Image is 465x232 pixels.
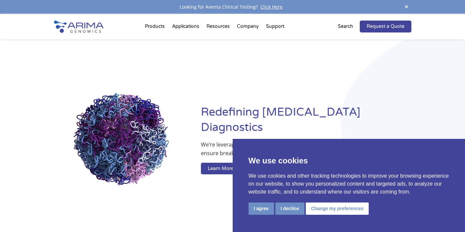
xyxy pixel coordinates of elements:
[54,3,411,11] div: Looking for Aventa Clinical Testing?
[249,172,449,196] p: We use cookies and other tracking technologies to improve your browsing experience on our website...
[201,105,411,140] h1: Redefining [MEDICAL_DATA] Diagnostics
[275,203,304,215] button: I decline
[306,203,369,215] button: Change my preferences
[201,163,241,175] a: Learn More
[258,4,285,10] a: Click Here
[249,155,449,167] p: We use cookies
[338,22,353,31] p: Search
[201,140,385,163] p: We’re leveraging whole-genome sequence and structure information to ensure breakthrough therapies...
[54,21,104,33] img: Arima-Genomics-logo
[360,21,411,32] a: Request a Quote
[249,203,274,215] button: I agree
